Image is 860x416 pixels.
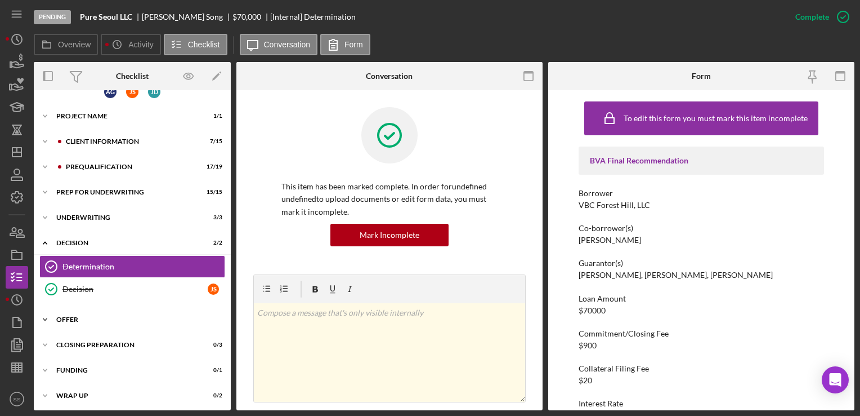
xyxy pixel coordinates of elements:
div: Pending [34,10,71,24]
div: J S [208,284,219,295]
button: Checklist [164,34,227,55]
a: Determination [39,255,225,278]
div: Project Name [56,113,194,120]
button: SS [6,388,28,410]
div: Funding [56,367,194,374]
div: 2 / 2 [202,240,222,246]
button: Complete [784,6,854,28]
div: 0 / 1 [202,367,222,374]
div: Wrap Up [56,392,194,399]
label: Overview [58,40,91,49]
div: Borrower [579,189,823,198]
div: 1 / 1 [202,113,222,120]
div: Guarantor(s) [579,259,823,268]
div: Decision [56,240,194,246]
div: 15 / 15 [202,189,222,196]
div: A G [104,86,117,98]
div: Underwriting [56,214,194,221]
div: Commitment/Closing Fee [579,329,823,338]
div: J D [148,86,160,98]
div: BVA Final Recommendation [590,156,812,165]
div: Loan Amount [579,294,823,303]
div: [PERSON_NAME] Song [142,12,232,21]
label: Activity [128,40,153,49]
div: Complete [795,6,829,28]
label: Conversation [264,40,311,49]
div: Conversation [366,72,413,81]
div: $900 [579,341,597,350]
div: 0 / 2 [202,392,222,399]
div: 17 / 19 [202,163,222,170]
span: $70,000 [232,12,261,21]
div: VBC Forest Hill, LLC [579,201,650,210]
div: Decision [62,285,208,294]
a: DecisionJS [39,278,225,300]
div: Checklist [116,72,149,81]
div: Mark Incomplete [360,224,419,246]
div: Offer [56,316,217,323]
label: Form [344,40,363,49]
button: Overview [34,34,98,55]
div: To edit this form you must mark this item incomplete [624,114,808,123]
text: SS [14,396,21,402]
div: [PERSON_NAME], [PERSON_NAME], [PERSON_NAME] [579,271,773,280]
div: 3 / 3 [202,214,222,221]
div: Client Information [66,138,194,145]
div: Co-borrower(s) [579,224,823,233]
div: 0 / 3 [202,342,222,348]
div: Form [692,72,711,81]
div: Determination [62,262,225,271]
div: Open Intercom Messenger [822,366,849,393]
div: $70000 [579,306,606,315]
div: 7 / 15 [202,138,222,145]
div: J S [126,86,138,98]
div: [PERSON_NAME] [579,236,641,245]
button: Form [320,34,370,55]
b: Pure Seoul LLC [80,12,132,21]
div: Prequalification [66,163,194,170]
div: Collateral Filing Fee [579,364,823,373]
button: Mark Incomplete [330,224,449,246]
div: [Internal] Determination [270,12,356,21]
label: Checklist [188,40,220,49]
div: Closing Preparation [56,342,194,348]
div: Interest Rate [579,399,823,408]
button: Conversation [240,34,318,55]
p: This item has been marked complete. In order for undefined undefined to upload documents or edit ... [281,180,498,218]
div: Prep for Underwriting [56,189,194,196]
div: $20 [579,376,592,385]
button: Activity [101,34,160,55]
